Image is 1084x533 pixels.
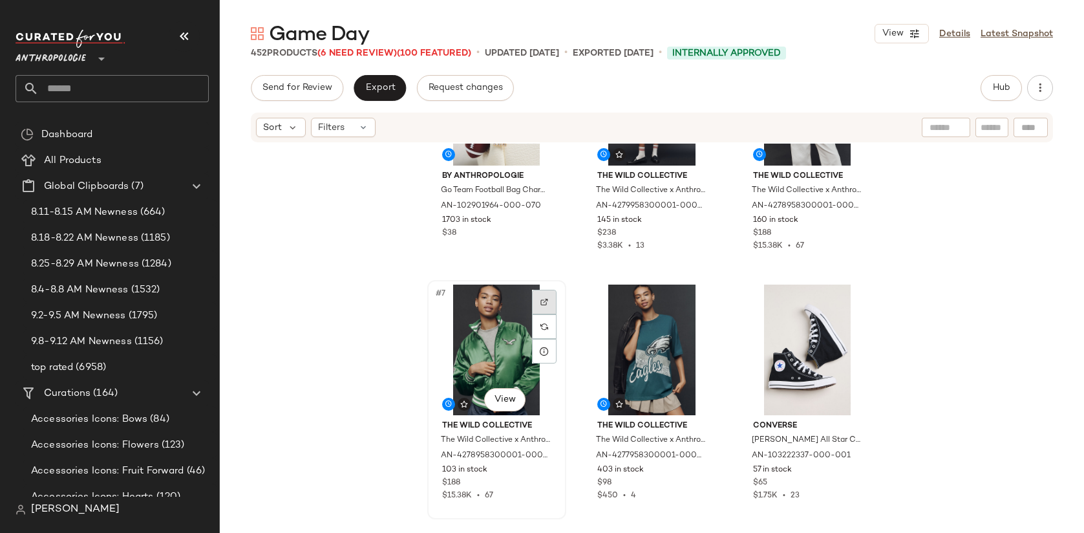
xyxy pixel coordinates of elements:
span: • [783,242,796,250]
span: • [476,45,480,61]
span: 452 [251,49,267,58]
span: All Products [44,153,101,168]
img: 103222337_001_b [743,285,873,415]
span: (164) [90,386,118,401]
span: Anthropologie [16,44,86,67]
span: By Anthropologie [442,171,551,182]
img: 4278958300001_030_b [432,285,562,415]
button: View [484,388,526,411]
span: $188 [442,477,460,489]
span: The Wild Collective x Anthropologie NFL Long-Sleeve Sequin Jersey Top in Red, Women's, Size: XS, ... [596,185,705,197]
span: (123) [159,438,185,453]
span: (1532) [129,283,160,298]
button: Request changes [417,75,514,101]
span: The Wild Collective x Anthropologie NFL Bomber Jacket in Red, Women's, Size: Medium, Polyester [752,185,861,197]
span: View [882,28,904,39]
span: 1703 in stock [442,215,491,226]
span: Converse [753,420,862,432]
button: Hub [981,75,1022,101]
span: Internally Approved [672,47,781,60]
span: (6958) [73,360,106,375]
span: 67 [485,492,493,500]
span: Curations [44,386,90,401]
span: 8.25-8.29 AM Newness [31,257,139,272]
span: $1.75K [753,492,778,500]
span: 67 [796,242,804,250]
span: $3.38K [597,242,623,250]
span: • [659,45,662,61]
a: Latest Snapshot [981,27,1053,41]
span: 9.8-9.12 AM Newness [31,334,132,349]
div: Products [251,47,471,60]
span: 9.2-9.5 AM Newness [31,309,126,323]
span: $188 [753,228,771,239]
span: #7 [434,287,448,300]
span: • [564,45,568,61]
span: The Wild Collective [597,171,707,182]
span: $450 [597,492,618,500]
span: 13 [636,242,644,250]
p: updated [DATE] [485,47,559,60]
span: Game Day [269,22,369,48]
p: Exported [DATE] [573,47,654,60]
img: svg%3e [21,128,34,141]
span: (120) [154,490,181,505]
span: Accessories Icons: Fruit Forward [31,464,184,479]
img: svg%3e [615,400,623,408]
img: svg%3e [615,151,623,158]
span: Request changes [428,83,503,93]
img: svg%3e [540,298,548,306]
span: The Wild Collective [442,420,551,432]
span: (1795) [126,309,158,323]
span: (84) [147,412,169,427]
span: Accessories Icons: Bows [31,412,147,427]
span: The Wild Collective [597,420,707,432]
button: Export [354,75,406,101]
span: 8.11-8.15 AM Newness [31,205,138,220]
span: Dashboard [41,127,92,142]
img: svg%3e [540,323,548,331]
img: svg%3e [16,505,26,515]
span: 23 [791,492,800,500]
span: Export [365,83,395,93]
span: Go Team Football Bag Charm by Anthropologie in Gold, Women's, Plastic/Metal/Glass [441,185,550,197]
span: • [778,492,791,500]
span: $38 [442,228,456,239]
span: AN-4278958300001-000-063 [752,201,861,212]
img: 4277958300001_030_b [587,285,717,415]
a: Details [939,27,970,41]
span: • [472,492,485,500]
span: (1156) [132,334,164,349]
span: The Wild Collective [753,171,862,182]
span: [PERSON_NAME] All Star Canvas High-Top Sneakers by Converse in Black, Women's, Size: Us 6/eu 38, ... [752,435,861,446]
img: svg%3e [251,27,264,40]
span: AN-4277958300001-000-030 [596,450,705,462]
span: 145 in stock [597,215,642,226]
span: 403 in stock [597,464,644,476]
span: $98 [597,477,611,489]
span: Filters [318,121,345,135]
span: Sort [263,121,282,135]
span: AN-102901964-000-070 [441,201,541,212]
span: The Wild Collective x Anthropologie NFL Bomber Jacket in Green, Women's, Size: Large, Polyester [441,435,550,446]
span: (100 Featured) [397,49,471,58]
span: The Wild Collective x Anthropologie NFL T-Shirt in Green, Women's, Size: Medium, Cotton [596,435,705,446]
span: 4 [631,492,636,500]
img: cfy_white_logo.C9jOOHJF.svg [16,30,125,48]
span: $238 [597,228,616,239]
span: Global Clipboards [44,179,129,194]
span: $65 [753,477,767,489]
button: Send for Review [251,75,343,101]
span: Send for Review [262,83,332,93]
span: (664) [138,205,165,220]
span: AN-4279958300001-000-063 [596,201,705,212]
span: 57 in stock [753,464,792,476]
span: (7) [129,179,143,194]
span: 8.4-8.8 AM Newness [31,283,129,298]
span: • [618,492,631,500]
span: (1284) [139,257,171,272]
span: $15.38K [753,242,783,250]
span: AN-103222337-000-001 [752,450,851,462]
span: top rated [31,360,73,375]
span: $15.38K [442,492,472,500]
